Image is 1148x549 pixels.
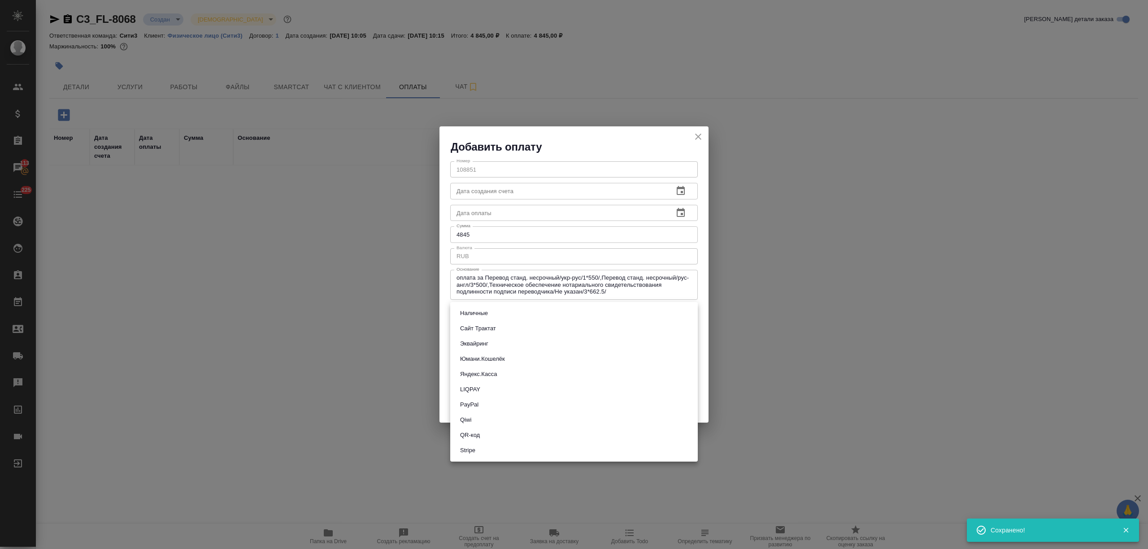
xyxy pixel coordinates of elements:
[457,339,491,349] button: Эквайринг
[457,445,478,455] button: Stripe
[457,430,483,440] button: QR-код
[457,415,474,425] button: Qiwi
[457,385,483,394] button: LIQPAY
[457,324,499,333] button: Сайт Трактат
[457,308,491,318] button: Наличные
[457,354,508,364] button: Юмани.Кошелёк
[457,400,481,410] button: PayPal
[1117,526,1135,534] button: Закрыть
[457,369,500,379] button: Яндекс.Касса
[991,526,1109,535] div: Сохранено!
